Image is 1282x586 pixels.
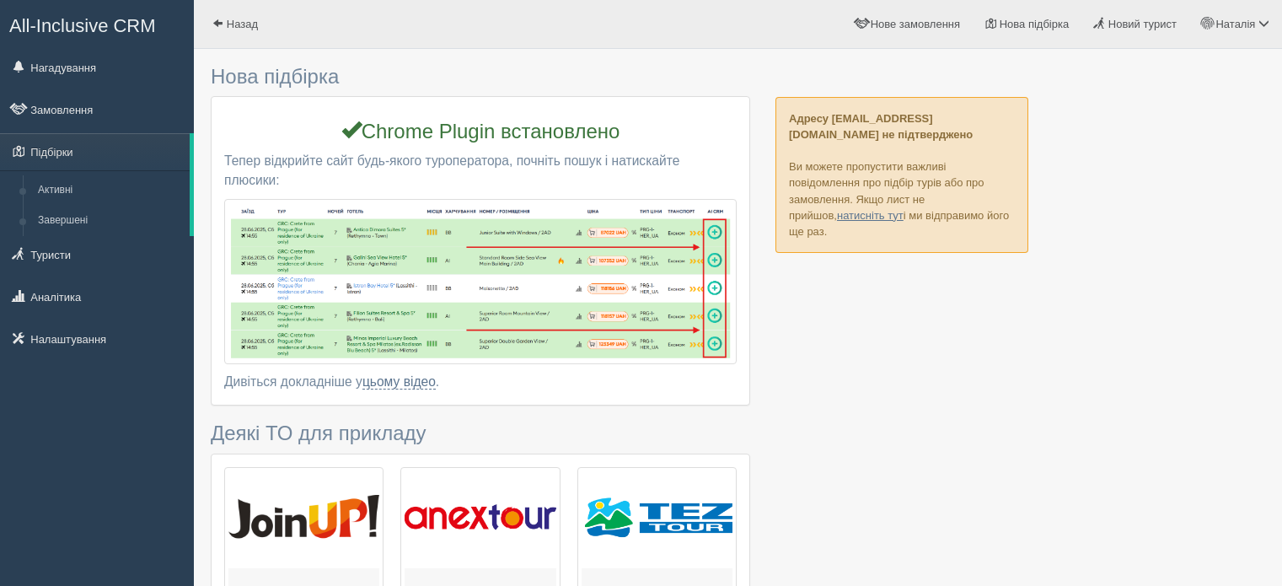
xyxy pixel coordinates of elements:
a: All-Inclusive CRM [1,1,193,47]
p: Тепер відкрийте сайт будь-якого туроператора, почніть пошук і натискайте плюсики: [224,152,737,191]
a: цьому відео [362,374,436,390]
h3: Нова підбірка [211,66,750,88]
b: Адресу [EMAIL_ADDRESS][DOMAIN_NAME] не підтверджено [789,112,973,141]
span: Новий турист [1108,18,1177,30]
h3: Деякі ТО для прикладу [211,422,750,444]
img: search.ua.png [224,199,737,365]
span: Наталія [1215,18,1255,30]
span: All-Inclusive CRM [9,15,156,36]
a: Завершені [30,206,190,236]
h3: Chrome Plugin встановлено [224,118,737,142]
span: Назад [227,18,258,30]
a: Активні [30,175,190,206]
div: Дивіться докладніше у . [224,373,737,392]
span: Нове замовлення [871,18,960,30]
p: Ви можете пропустити важливі повідомлення про підбір турів або про замовлення. Якщо лист не прийш... [775,97,1028,253]
span: Нова підбірка [1000,18,1070,30]
a: натисніть тут [837,209,904,222]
